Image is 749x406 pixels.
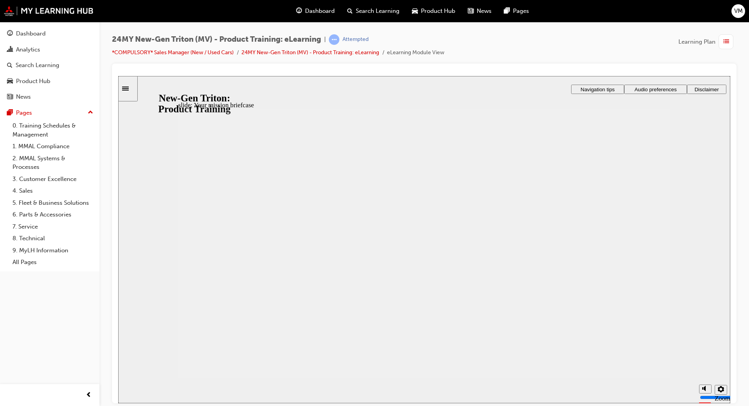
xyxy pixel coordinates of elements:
[577,302,608,327] div: misc controls
[112,35,321,44] span: 24MY New-Gen Triton (MV) - Product Training: eLearning
[324,35,326,44] span: |
[387,48,444,57] li: eLearning Module View
[9,120,96,140] a: 0. Training Schedules & Management
[16,61,59,70] div: Search Learning
[7,46,13,53] span: chart-icon
[296,6,302,16] span: guage-icon
[468,6,474,16] span: news-icon
[678,37,715,46] span: Learning Plan
[477,7,492,16] span: News
[290,3,341,19] a: guage-iconDashboard
[406,3,461,19] a: car-iconProduct Hub
[305,7,335,16] span: Dashboard
[462,11,496,16] span: Navigation tips
[3,27,96,41] a: Dashboard
[9,152,96,173] a: 2. MMAL Systems & Processes
[7,94,13,101] span: news-icon
[16,45,40,54] div: Analytics
[9,140,96,152] a: 1. MMAL Compliance
[453,9,506,18] button: Navigation tips
[9,173,96,185] a: 3. Customer Excellence
[421,7,455,16] span: Product Hub
[569,9,608,18] button: Disclaimer
[329,34,339,45] span: learningRecordVerb_ATTEMPT-icon
[16,108,32,117] div: Pages
[3,106,96,120] button: Pages
[504,6,510,16] span: pages-icon
[596,309,609,319] button: Settings
[576,11,600,16] span: Disclaimer
[3,25,96,106] button: DashboardAnalyticsSearch LearningProduct HubNews
[731,4,745,18] button: VM
[9,245,96,257] a: 9. MyLH Information
[16,29,46,38] div: Dashboard
[16,77,50,86] div: Product Hub
[581,308,593,317] button: Mute (Ctrl+Alt+M)
[506,9,569,18] button: Audio preferences
[7,78,13,85] span: car-icon
[3,74,96,89] a: Product Hub
[241,49,379,56] a: 24MY New-Gen Triton (MV) - Product Training: eLearning
[582,318,632,324] input: volume
[7,62,12,69] span: search-icon
[9,197,96,209] a: 5. Fleet & Business Solutions
[9,185,96,197] a: 4. Sales
[347,6,353,16] span: search-icon
[16,92,31,101] div: News
[356,7,399,16] span: Search Learning
[9,256,96,268] a: All Pages
[4,6,94,16] img: mmal
[734,7,743,16] span: VM
[88,108,93,118] span: up-icon
[3,58,96,73] a: Search Learning
[3,90,96,104] a: News
[516,11,558,16] span: Audio preferences
[3,43,96,57] a: Analytics
[678,34,737,49] button: Learning Plan
[341,3,406,19] a: search-iconSearch Learning
[343,36,369,43] div: Attempted
[7,110,13,117] span: pages-icon
[7,30,13,37] span: guage-icon
[461,3,498,19] a: news-iconNews
[9,209,96,221] a: 6. Parts & Accessories
[86,390,92,400] span: prev-icon
[9,221,96,233] a: 7. Service
[412,6,418,16] span: car-icon
[723,37,729,47] span: list-icon
[9,232,96,245] a: 8. Technical
[498,3,535,19] a: pages-iconPages
[513,7,529,16] span: Pages
[596,319,612,342] label: Zoom to fit
[112,49,234,56] a: *COMPULSORY* Sales Manager (New / Used Cars)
